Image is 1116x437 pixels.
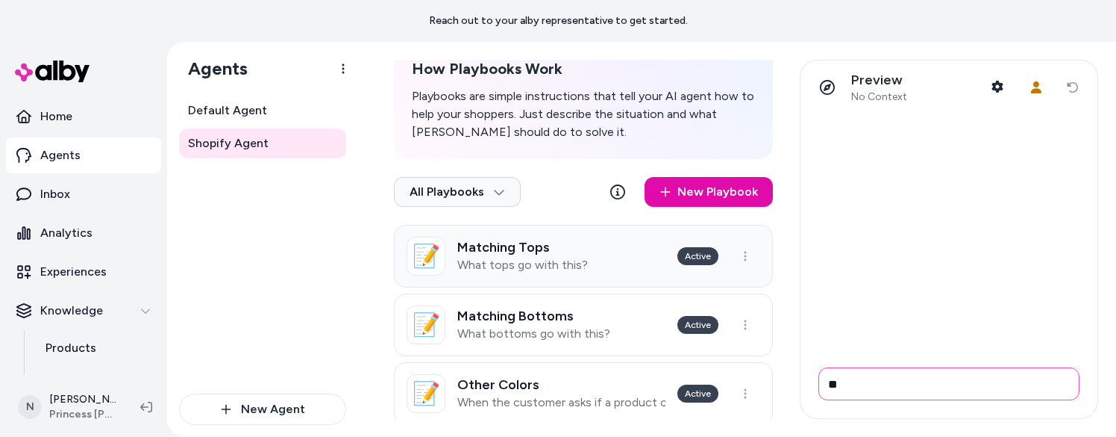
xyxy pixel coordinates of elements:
h1: Agents [176,58,248,80]
a: Analytics [6,215,161,251]
img: alby Logo [15,61,90,82]
button: N[PERSON_NAME]Princess [PERSON_NAME] USA [9,383,128,431]
p: Playbooks are simple instructions that tell your AI agent how to help your shoppers. Just describ... [412,87,755,141]
h2: How Playbooks Work [412,60,755,78]
a: Experiences [6,254,161,290]
button: All Playbooks [394,177,521,207]
p: Experiences [40,263,107,281]
div: Active [677,385,718,403]
p: What bottoms go with this? [457,326,610,341]
p: Inbox [40,185,70,203]
input: Write your prompt here [818,368,1079,400]
a: Inbox [6,176,161,212]
h3: Other Colors [457,377,665,392]
a: Home [6,99,161,134]
a: 📝Matching TopsWhat tops go with this?Active [394,225,773,288]
a: 📝Other ColorsWhen the customer asks if a product comes in other colors. When the customer asks ab... [394,362,773,425]
a: Products [31,330,161,366]
a: 📝Matching BottomsWhat bottoms go with this?Active [394,294,773,356]
span: N [18,395,42,419]
p: Agents [40,146,81,164]
span: Shopify Agent [188,134,269,152]
button: New Agent [179,394,346,425]
span: No Context [851,90,907,104]
a: New Playbook [645,177,773,207]
a: Documents [31,366,161,402]
div: Active [677,247,718,265]
a: Default Agent [179,96,346,125]
button: Knowledge [6,293,161,329]
p: Products [46,339,96,357]
p: Home [40,108,72,125]
div: 📝 [407,374,445,413]
p: Analytics [40,224,93,242]
p: What tops go with this? [457,258,588,273]
div: Active [677,316,718,334]
a: Agents [6,137,161,173]
p: Knowledge [40,302,103,320]
p: Reach out to your alby representative to get started. [429,13,688,28]
span: All Playbooks [410,185,505,199]
p: When the customer asks if a product comes in other colors. When the customer asks about what colo... [457,395,665,410]
a: Shopify Agent [179,128,346,158]
h3: Matching Bottoms [457,309,610,323]
div: 📝 [407,237,445,276]
p: [PERSON_NAME] [49,392,116,407]
p: Preview [851,72,907,89]
div: 📝 [407,306,445,344]
h3: Matching Tops [457,240,588,255]
span: Princess [PERSON_NAME] USA [49,407,116,422]
span: Default Agent [188,102,267,120]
